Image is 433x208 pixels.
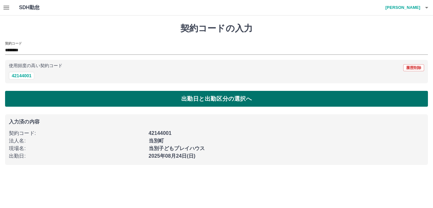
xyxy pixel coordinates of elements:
[5,91,428,107] button: 出勤日と出勤区分の選択へ
[9,129,145,137] p: 契約コード :
[149,138,164,143] b: 当別町
[403,64,424,71] button: 履歴削除
[149,153,196,159] b: 2025年08月24日(日)
[5,41,22,46] h2: 契約コード
[9,137,145,145] p: 法人名 :
[9,72,34,79] button: 42144001
[149,146,205,151] b: 当別子どもプレイハウス
[9,152,145,160] p: 出勤日 :
[9,64,62,68] p: 使用頻度の高い契約コード
[5,23,428,34] h1: 契約コードの入力
[149,130,171,136] b: 42144001
[9,145,145,152] p: 現場名 :
[9,119,424,124] p: 入力済の内容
